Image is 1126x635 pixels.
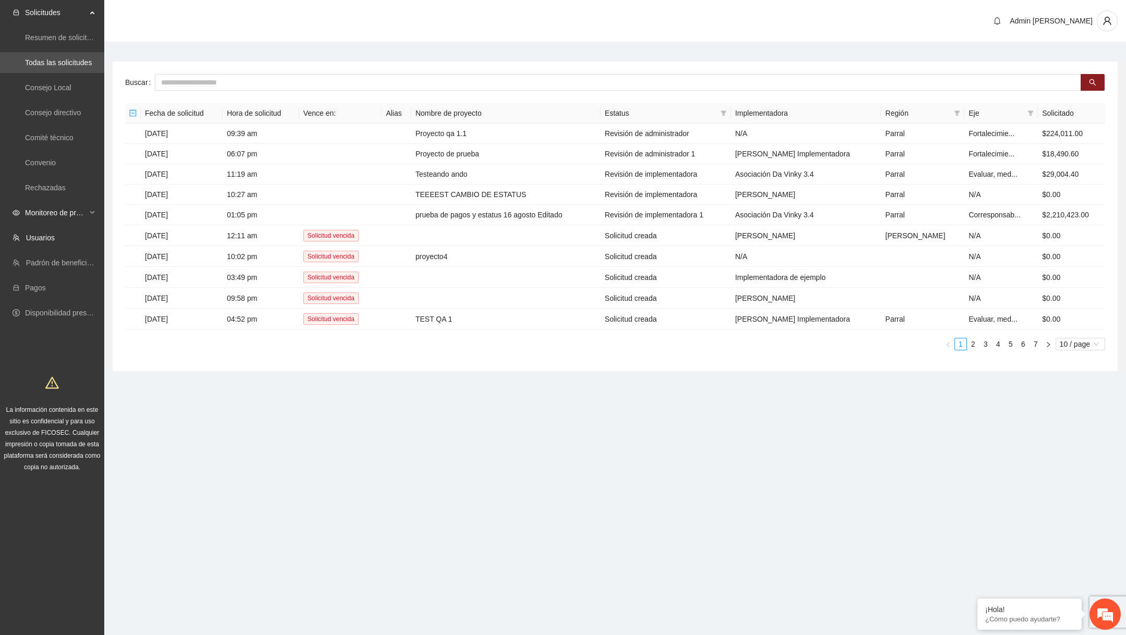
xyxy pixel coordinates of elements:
td: [DATE] [141,185,223,205]
td: 09:39 am [223,124,299,144]
span: Admin [PERSON_NAME] [1010,17,1093,25]
td: TEST QA 1 [411,309,601,329]
th: Alias [382,103,411,124]
td: Parral [881,124,964,144]
td: Parral [881,205,964,225]
span: Evaluar, med... [969,170,1017,178]
span: Solicitud vencida [303,292,359,304]
span: Solicitud vencida [303,272,359,283]
td: $29,004.40 [1038,164,1105,185]
td: Testeando ando [411,164,601,185]
td: Revisión de implementadora [601,185,731,205]
td: Revisión de administrador 1 [601,144,731,164]
th: Solicitado [1038,103,1105,124]
span: left [945,341,951,348]
span: warning [45,376,59,389]
td: [PERSON_NAME] [731,185,881,205]
td: 09:58 pm [223,288,299,309]
a: Pagos [25,284,46,292]
td: 11:19 am [223,164,299,185]
td: TEEEEST CAMBIO DE ESTATUS [411,185,601,205]
span: filter [1025,105,1036,121]
td: $0.00 [1038,185,1105,205]
button: user [1097,10,1118,31]
td: N/A [731,124,881,144]
td: Proyecto de prueba [411,144,601,164]
td: 01:05 pm [223,205,299,225]
a: 4 [993,338,1004,350]
li: Next Page [1042,338,1055,350]
td: N/A [964,185,1038,205]
td: N/A [964,246,1038,267]
td: Asociación Da Vinky 3.4 [731,164,881,185]
span: Solicitud vencida [303,230,359,241]
a: Consejo directivo [25,108,81,117]
td: [PERSON_NAME] [731,225,881,246]
td: proyecto4 [411,246,601,267]
td: $0.00 [1038,246,1105,267]
td: N/A [731,246,881,267]
td: Parral [881,309,964,329]
span: Eje [969,107,1023,119]
td: Parral [881,144,964,164]
td: 12:11 am [223,225,299,246]
a: Consejo Local [25,83,71,92]
span: filter [952,105,962,121]
td: 06:07 pm [223,144,299,164]
td: Solicitud creada [601,288,731,309]
span: Solicitudes [25,2,87,23]
td: [DATE] [141,225,223,246]
td: [PERSON_NAME] Implementadora [731,144,881,164]
a: Rechazadas [25,184,66,192]
th: Implementadora [731,103,881,124]
li: Previous Page [942,338,954,350]
span: inbox [13,9,20,16]
span: Monitoreo de proyectos [25,202,87,223]
th: Hora de solicitud [223,103,299,124]
a: 1 [955,338,966,350]
li: 1 [954,338,967,350]
span: bell [989,17,1005,25]
a: Comité técnico [25,133,74,142]
td: Solicitud creada [601,246,731,267]
td: Solicitud creada [601,309,731,329]
td: [DATE] [141,267,223,288]
td: [PERSON_NAME] Implementadora [731,309,881,329]
a: 6 [1018,338,1029,350]
td: [DATE] [141,309,223,329]
td: [PERSON_NAME] [731,288,881,309]
td: N/A [964,267,1038,288]
td: Asociación Da Vinky 3.4 [731,205,881,225]
span: filter [718,105,729,121]
a: Usuarios [26,234,55,242]
span: Solicitud vencida [303,313,359,325]
td: 03:49 pm [223,267,299,288]
td: $0.00 [1038,288,1105,309]
span: La información contenida en este sitio es confidencial y para uso exclusivo de FICOSEC. Cualquier... [4,406,101,471]
button: right [1042,338,1055,350]
td: Revisión de implementadora [601,164,731,185]
li: 5 [1005,338,1017,350]
td: N/A [964,288,1038,309]
span: Evaluar, med... [969,315,1017,323]
td: $224,011.00 [1038,124,1105,144]
td: [DATE] [141,164,223,185]
td: [DATE] [141,144,223,164]
li: 7 [1030,338,1042,350]
button: search [1081,74,1105,91]
td: Proyecto qa 1.1 [411,124,601,144]
a: 2 [968,338,979,350]
td: N/A [964,225,1038,246]
td: 10:27 am [223,185,299,205]
span: minus-square [129,109,137,117]
span: filter [954,110,960,116]
div: ¡Hola! [985,605,1074,614]
a: Disponibilidad presupuestal [25,309,114,317]
td: $2,210,423.00 [1038,205,1105,225]
th: Nombre de proyecto [411,103,601,124]
td: Solicitud creada [601,225,731,246]
span: Región [885,107,950,119]
td: $18,490.60 [1038,144,1105,164]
